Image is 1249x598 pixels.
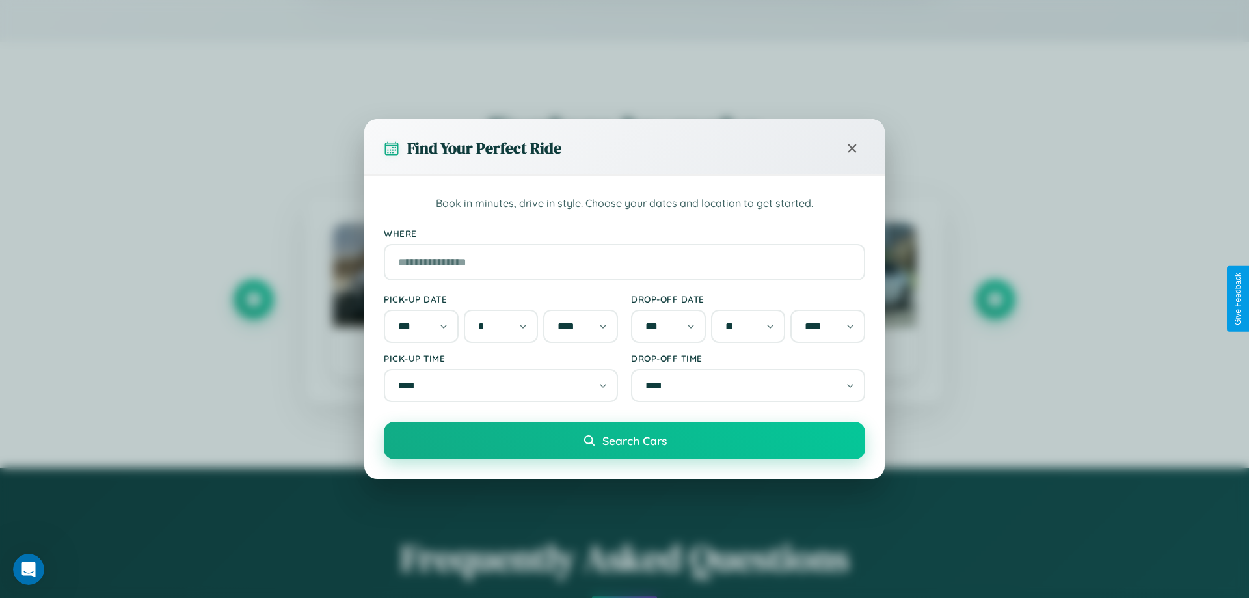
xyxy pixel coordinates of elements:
[631,353,865,364] label: Drop-off Time
[384,228,865,239] label: Where
[407,137,561,159] h3: Find Your Perfect Ride
[631,293,865,305] label: Drop-off Date
[384,422,865,459] button: Search Cars
[602,433,667,448] span: Search Cars
[384,353,618,364] label: Pick-up Time
[384,195,865,212] p: Book in minutes, drive in style. Choose your dates and location to get started.
[384,293,618,305] label: Pick-up Date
